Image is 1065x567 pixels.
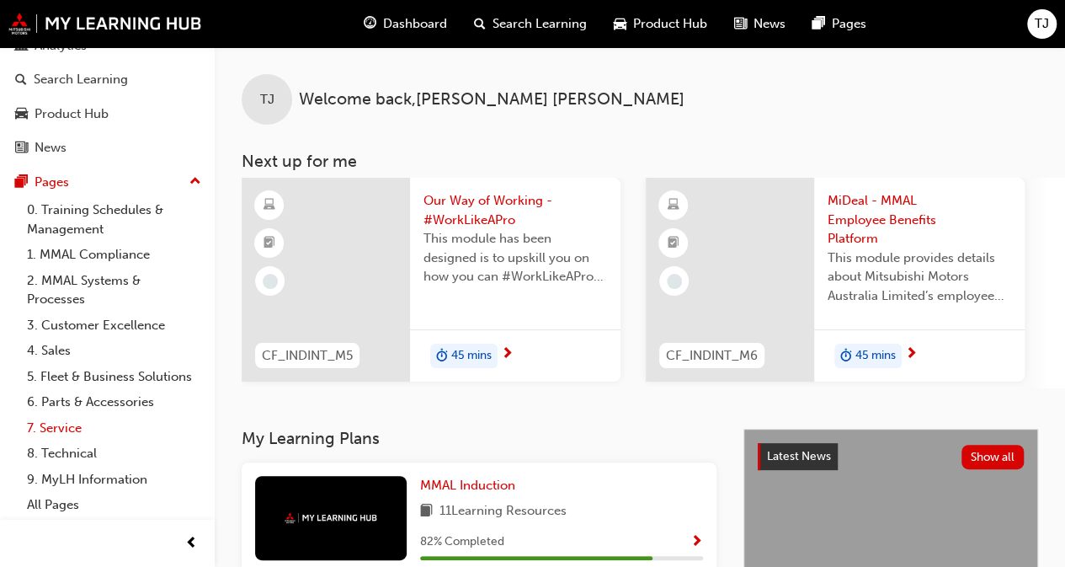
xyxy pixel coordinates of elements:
span: Our Way of Working - #WorkLikeAPro [423,191,607,229]
img: mmal [8,13,202,35]
span: prev-icon [185,533,198,554]
a: 5. Fleet & Business Solutions [20,364,208,390]
a: All Pages [20,492,208,518]
span: CF_INDINT_M6 [666,346,758,366]
span: TJ [260,90,274,110]
a: Search Learning [7,64,208,95]
span: search-icon [15,72,27,88]
span: booktick-icon [264,233,275,254]
span: next-icon [905,347,918,362]
a: 2. MMAL Systems & Processes [20,268,208,313]
a: 4. Sales [20,338,208,364]
span: MMAL Induction [420,478,515,493]
img: mmal [285,512,377,523]
h3: Next up for me [215,152,1065,171]
a: pages-iconPages [799,7,880,41]
span: News [753,14,785,34]
span: Product Hub [633,14,707,34]
button: TJ [1027,9,1057,39]
span: Show Progress [690,535,703,550]
span: Search Learning [493,14,587,34]
span: 11 Learning Resources [439,501,567,522]
a: 3. Customer Excellence [20,313,208,339]
span: pages-icon [812,13,825,35]
a: 6. Parts & Accessories [20,389,208,415]
a: Latest NewsShow all [758,443,1024,470]
span: 45 mins [451,346,492,366]
a: 7. Service [20,415,208,441]
a: CF_INDINT_M6MiDeal - MMAL Employee Benefits PlatformThis module provides details about Mitsubishi... [646,178,1025,382]
span: Welcome back , [PERSON_NAME] [PERSON_NAME] [299,90,684,110]
h3: My Learning Plans [242,429,716,448]
a: 0. Training Schedules & Management [20,197,208,242]
button: Pages [7,167,208,198]
button: Show Progress [690,532,703,553]
span: book-icon [420,501,433,522]
span: news-icon [15,141,28,156]
div: Search Learning [34,70,128,89]
a: 8. Technical [20,441,208,467]
span: This module has been designed is to upskill you on how you can #WorkLikeAPro at Mitsubishi Motors... [423,229,607,286]
div: Pages [35,173,69,192]
span: pages-icon [15,175,28,190]
a: Product Hub [7,99,208,130]
a: car-iconProduct Hub [600,7,721,41]
a: news-iconNews [721,7,799,41]
a: News [7,132,208,163]
span: car-icon [614,13,626,35]
a: 9. MyLH Information [20,467,208,493]
span: Dashboard [383,14,447,34]
span: 45 mins [855,346,896,366]
a: CF_INDINT_M5Our Way of Working - #WorkLikeAProThis module has been designed is to upskill you on ... [242,178,620,382]
span: This module provides details about Mitsubishi Motors Australia Limited’s employee benefits platfo... [828,249,1011,306]
span: TJ [1035,14,1049,34]
a: search-iconSearch Learning [461,7,600,41]
span: learningRecordVerb_NONE-icon [263,274,278,289]
span: learningResourceType_ELEARNING-icon [264,195,275,217]
button: Show all [961,445,1025,469]
span: learningResourceType_ELEARNING-icon [668,195,679,217]
div: Product Hub [35,104,109,124]
div: News [35,138,67,158]
span: car-icon [15,107,28,122]
span: 82 % Completed [420,532,504,552]
span: guage-icon [364,13,376,35]
span: news-icon [734,13,747,35]
a: MMAL Induction [420,476,522,495]
span: CF_INDINT_M5 [262,346,353,366]
span: learningRecordVerb_NONE-icon [667,274,682,289]
span: next-icon [501,347,514,362]
span: chart-icon [15,39,28,54]
span: duration-icon [840,345,852,367]
span: up-icon [189,171,201,193]
span: duration-icon [436,345,448,367]
span: search-icon [474,13,486,35]
span: Pages [832,14,866,34]
a: guage-iconDashboard [350,7,461,41]
span: booktick-icon [668,233,679,254]
span: Latest News [767,449,831,463]
span: MiDeal - MMAL Employee Benefits Platform [828,191,1011,249]
a: 1. MMAL Compliance [20,242,208,268]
